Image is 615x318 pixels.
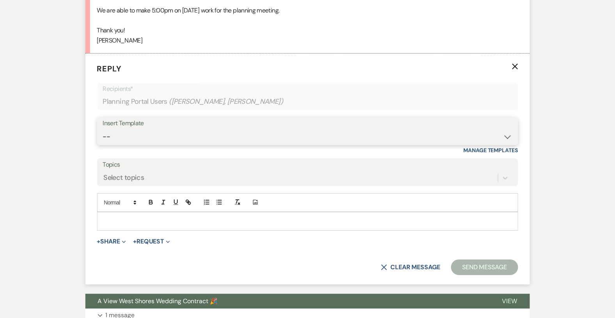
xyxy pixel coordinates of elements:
[502,297,518,305] span: View
[490,294,530,309] button: View
[98,297,218,305] span: A View West Shores Wedding Contract 🎉
[104,172,144,183] div: Select topics
[133,238,170,245] button: Request
[103,118,512,129] div: Insert Template
[97,238,126,245] button: Share
[133,238,136,245] span: +
[85,294,490,309] button: A View West Shores Wedding Contract 🎉
[97,238,101,245] span: +
[169,96,284,107] span: ( [PERSON_NAME], [PERSON_NAME] )
[97,64,122,74] span: Reply
[103,159,512,171] label: Topics
[103,84,512,94] p: Recipients*
[451,259,518,275] button: Send Message
[381,264,440,270] button: Clear message
[464,147,518,154] a: Manage Templates
[103,94,512,109] div: Planning Portal Users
